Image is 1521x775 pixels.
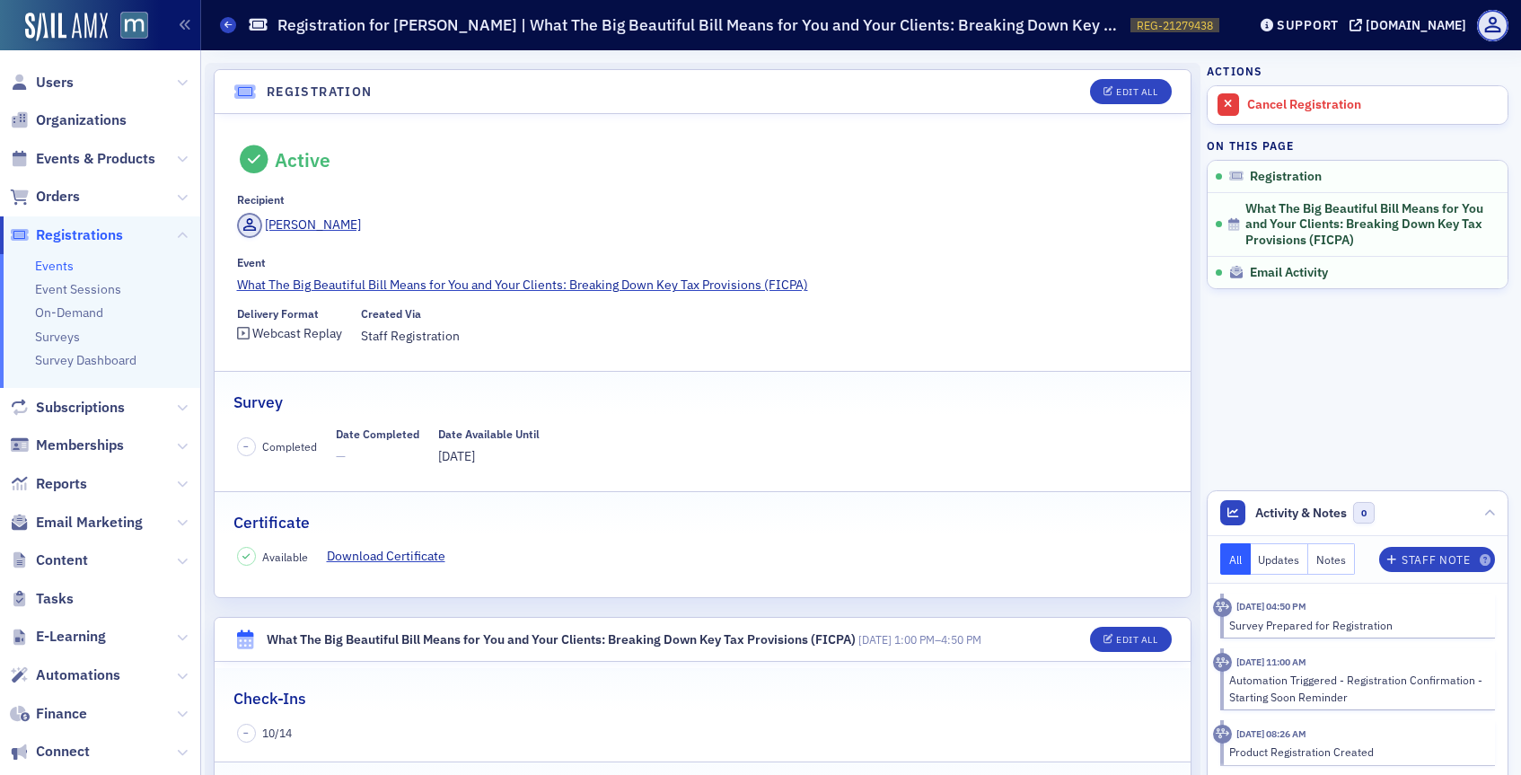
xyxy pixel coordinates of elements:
span: Events & Products [36,149,155,169]
span: – [858,632,981,647]
div: Cancel Registration [1247,97,1499,113]
a: Surveys [35,329,80,345]
h1: Registration for [PERSON_NAME] | What The Big Beautiful Bill Means for You and Your Clients: Brea... [277,14,1121,36]
div: Activity [1213,653,1232,672]
a: [PERSON_NAME] [237,213,362,238]
span: 0 [1353,502,1376,524]
span: What The Big Beautiful Bill Means for You and Your Clients: Breaking Down Key Tax Provisions (FICPA) [1245,201,1484,249]
div: Date Completed [336,427,419,441]
span: – [243,440,249,453]
div: Survey Prepared for Registration [1229,617,1483,633]
time: 8/21/2025 04:50 PM [1236,600,1306,612]
div: Support [1277,17,1339,33]
h2: Survey [233,391,283,414]
button: All [1220,543,1251,575]
a: On-Demand [35,304,103,321]
a: Content [10,550,88,570]
a: What The Big Beautiful Bill Means for You and Your Clients: Breaking Down Key Tax Provisions (FICPA) [237,276,1169,295]
button: Edit All [1090,627,1171,652]
div: Staff Note [1402,555,1470,565]
div: Active [275,148,330,172]
a: Cancel Registration [1208,86,1508,124]
a: Subscriptions [10,398,125,418]
span: E-Learning [36,627,106,647]
img: SailAMX [120,12,148,40]
span: [DATE] [858,632,892,647]
time: 4:50 PM [941,632,981,647]
button: Staff Note [1379,547,1495,572]
h4: Registration [267,83,373,101]
span: Memberships [36,436,124,455]
div: Created Via [361,307,421,321]
a: Orders [10,187,80,207]
span: Subscriptions [36,398,125,418]
div: Activity [1213,725,1232,744]
div: Delivery Format [237,307,319,321]
div: What The Big Beautiful Bill Means for You and Your Clients: Breaking Down Key Tax Provisions (FICPA) [267,630,856,649]
h2: Certificate [233,511,310,534]
span: Activity & Notes [1255,504,1347,523]
h2: Check-Ins [233,687,306,710]
a: Connect [10,742,90,762]
span: – [243,727,249,739]
span: 10 / 14 [262,725,292,741]
a: View Homepage [108,12,148,42]
h4: Actions [1207,63,1262,79]
div: Automation Triggered - Registration Confirmation - Starting Soon Reminder [1229,672,1483,705]
div: [PERSON_NAME] [265,216,361,234]
div: Edit All [1116,635,1157,645]
span: Tasks [36,589,74,609]
span: [DATE] [438,448,475,464]
span: Staff Registration [361,327,460,346]
span: REG-21279438 [1137,18,1213,33]
span: Email Activity [1250,265,1328,281]
span: Connect [36,742,90,762]
a: Tasks [10,589,74,609]
span: Registrations [36,225,123,245]
span: Registration [1250,169,1322,185]
span: — [336,447,419,466]
span: Users [36,73,74,92]
h4: On this page [1207,137,1508,154]
div: Event [237,256,266,269]
a: Event Sessions [35,281,121,297]
div: Webcast Replay [252,329,342,339]
button: Edit All [1090,79,1171,104]
button: [DOMAIN_NAME] [1350,19,1473,31]
time: 1:00 PM [894,632,935,647]
span: Completed [262,438,317,454]
a: Reports [10,474,87,494]
a: Events & Products [10,149,155,169]
button: Notes [1308,543,1355,575]
a: Memberships [10,436,124,455]
div: Product Registration Created [1229,744,1483,760]
a: Automations [10,665,120,685]
div: Recipient [237,193,285,207]
div: [DOMAIN_NAME] [1366,17,1466,33]
div: Activity [1213,598,1232,617]
span: Email Marketing [36,513,143,533]
span: Available [262,549,308,565]
div: Edit All [1116,87,1157,97]
a: Download Certificate [327,547,459,566]
span: Profile [1477,10,1508,41]
img: SailAMX [25,13,108,41]
span: Reports [36,474,87,494]
a: Registrations [10,225,123,245]
button: Updates [1251,543,1309,575]
a: Finance [10,704,87,724]
span: Orders [36,187,80,207]
div: Date Available Until [438,427,540,441]
span: Content [36,550,88,570]
a: E-Learning [10,627,106,647]
span: Automations [36,665,120,685]
a: Organizations [10,110,127,130]
a: Email Marketing [10,513,143,533]
span: Finance [36,704,87,724]
a: Survey Dashboard [35,352,136,368]
a: Events [35,258,74,274]
time: 8/20/2025 08:26 AM [1236,727,1306,740]
time: 8/21/2025 11:00 AM [1236,656,1306,668]
span: Organizations [36,110,127,130]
